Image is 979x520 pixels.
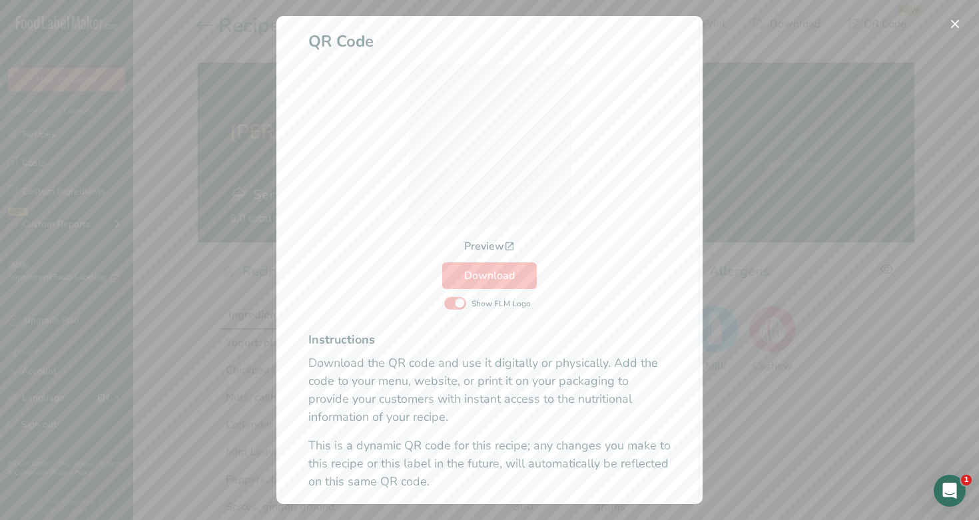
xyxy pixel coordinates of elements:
div: Instructions [308,331,671,349]
span: Download [464,268,515,284]
button: Download [442,262,537,289]
p: This is a dynamic QR code for this recipe; any changes you make to this recipe or this label in t... [308,437,671,491]
a: Preview [464,238,515,254]
span: Show FLM Logo [466,298,531,310]
h1: QR Code [308,29,671,53]
span: 1 [961,475,972,485]
iframe: Intercom live chat [934,475,966,507]
p: Download the QR code and use it digitally or physically. Add the code to your menu, website, or p... [308,354,671,426]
